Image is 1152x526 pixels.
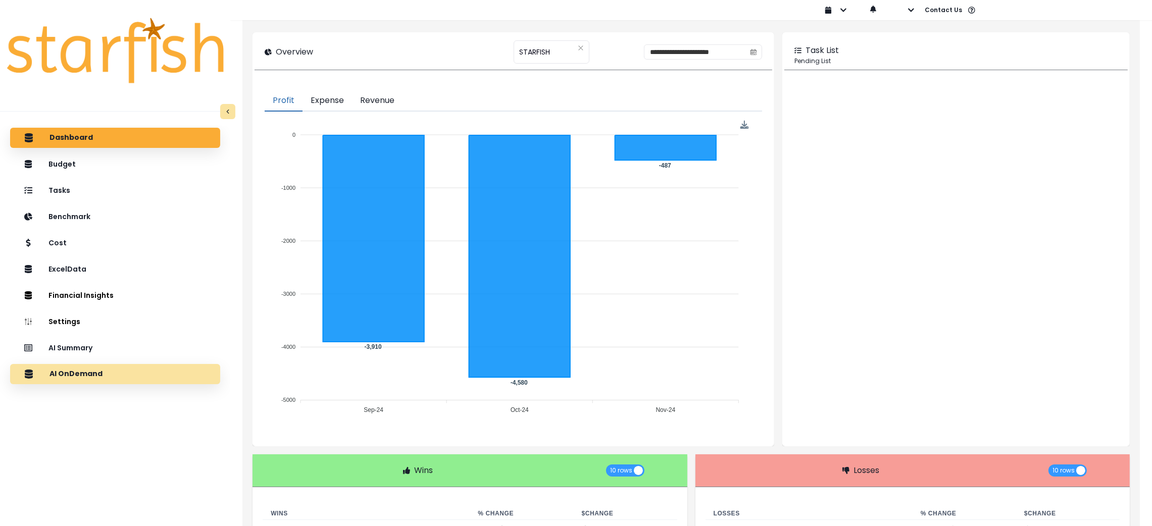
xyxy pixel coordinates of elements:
tspan: -2000 [281,238,295,244]
p: Benchmark [48,213,90,221]
button: AI Summary [10,338,220,358]
p: Wins [414,464,433,477]
p: Overview [276,46,313,58]
span: 10 rows [1053,464,1075,477]
p: Task List [806,44,839,57]
button: Budget [10,154,220,174]
tspan: 0 [292,132,295,138]
p: AI Summary [48,344,92,352]
th: % Change [913,507,1016,520]
button: Dashboard [10,128,220,148]
button: Settings [10,311,220,332]
th: Wins [263,507,470,520]
th: Losses [706,507,913,520]
th: % Change [470,507,573,520]
tspan: Nov-24 [656,407,676,414]
tspan: -1000 [281,185,295,191]
button: ExcelData [10,259,220,279]
tspan: -4000 [281,344,295,350]
button: Revenue [352,90,403,112]
tspan: Sep-24 [364,407,384,414]
p: Losses [854,464,879,477]
button: AI OnDemand [10,364,220,384]
tspan: Oct-24 [511,407,529,414]
th: $ Change [574,507,677,520]
button: Expense [303,90,352,112]
p: Pending List [794,57,1118,66]
p: ExcelData [48,265,86,274]
button: Cost [10,233,220,253]
button: Financial Insights [10,285,220,305]
tspan: -5000 [281,397,295,403]
p: Cost [48,239,67,247]
button: Clear [578,43,584,53]
span: STARFISH [519,41,550,63]
span: 10 rows [610,464,632,477]
button: Benchmark [10,206,220,227]
svg: close [578,45,584,51]
p: Dashboard [49,133,93,142]
p: Budget [48,160,76,169]
svg: calendar [750,48,757,56]
div: Menu [740,121,749,129]
button: Profit [265,90,303,112]
p: AI OnDemand [49,370,103,379]
th: $ Change [1016,507,1120,520]
img: Download Profit [740,121,749,129]
tspan: -3000 [281,291,295,297]
button: Tasks [10,180,220,200]
p: Tasks [48,186,70,195]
